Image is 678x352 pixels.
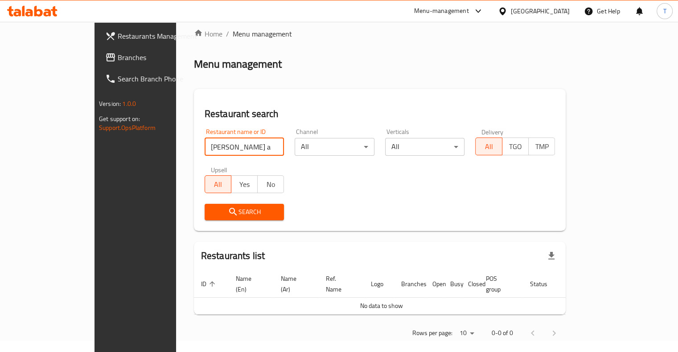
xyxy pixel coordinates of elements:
nav: breadcrumb [194,28,566,39]
div: Rows per page: [456,327,477,340]
div: All [295,138,374,156]
button: Yes [231,175,258,193]
input: Search for restaurant name or ID.. [205,138,284,156]
th: Open [425,271,443,298]
th: Busy [443,271,461,298]
span: Status [530,279,559,289]
button: TGO [502,138,529,155]
span: T [663,6,666,16]
button: Search [205,204,284,220]
span: TMP [532,140,551,153]
span: Restaurants Management [118,31,201,41]
span: Yes [235,178,254,191]
span: ID [201,279,218,289]
span: Get support on: [99,113,140,125]
a: Branches [98,47,208,68]
h2: Restaurants list [201,249,265,263]
span: POS group [486,273,512,295]
h2: Restaurant search [205,107,555,121]
span: All [209,178,228,191]
label: Delivery [481,129,504,135]
div: [GEOGRAPHIC_DATA] [511,6,570,16]
span: TGO [506,140,525,153]
a: Support.OpsPlatform [99,122,156,134]
p: Rows per page: [412,328,452,339]
button: TMP [528,138,555,155]
p: 0-0 of 0 [492,328,513,339]
li: / [226,28,229,39]
button: All [205,175,231,193]
span: Name (Ar) [281,273,308,295]
a: Search Branch Phone [98,68,208,89]
h2: Menu management [194,57,282,71]
label: Upsell [211,166,227,173]
span: No [261,178,280,191]
a: Home [194,28,222,39]
a: Restaurants Management [98,25,208,47]
span: Search Branch Phone [118,73,201,84]
span: Branches [118,52,201,63]
span: Search [212,206,277,218]
th: Branches [394,271,425,298]
span: Name (En) [236,273,263,295]
th: Logo [364,271,394,298]
div: All [385,138,465,156]
span: All [479,140,498,153]
button: No [257,175,284,193]
span: 1.0.0 [122,98,136,109]
button: All [475,138,502,155]
span: Ref. Name [326,273,353,295]
th: Closed [461,271,479,298]
span: Menu management [233,28,292,39]
table: enhanced table [194,271,600,315]
span: No data to show [360,300,403,312]
span: Version: [99,98,121,109]
div: Export file [541,245,562,267]
div: Menu-management [414,6,469,16]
